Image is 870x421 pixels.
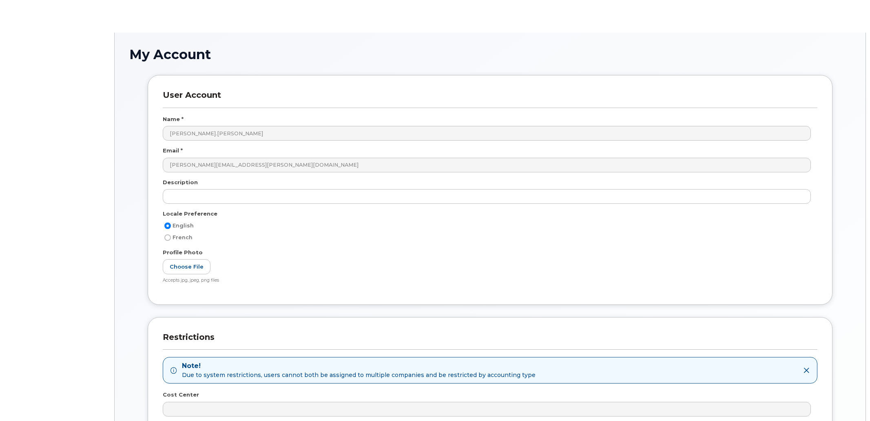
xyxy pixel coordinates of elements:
label: Choose File [163,259,210,274]
label: Locale Preference [163,210,217,218]
div: Accepts jpg, jpeg, png files [163,278,811,284]
label: Name * [163,115,184,123]
strong: Note! [182,361,536,371]
label: Description [163,179,198,186]
h3: Restrictions [163,332,817,350]
input: French [164,234,171,241]
h3: User Account [163,90,817,108]
label: Cost Center [163,391,199,399]
label: Profile Photo [163,249,203,256]
span: Due to system restrictions, users cannot both be assigned to multiple companies and be restricted... [182,371,536,379]
input: English [164,223,171,229]
span: French [173,234,193,240]
label: Email * [163,147,183,154]
span: English [173,223,194,229]
h1: My Account [129,47,851,62]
